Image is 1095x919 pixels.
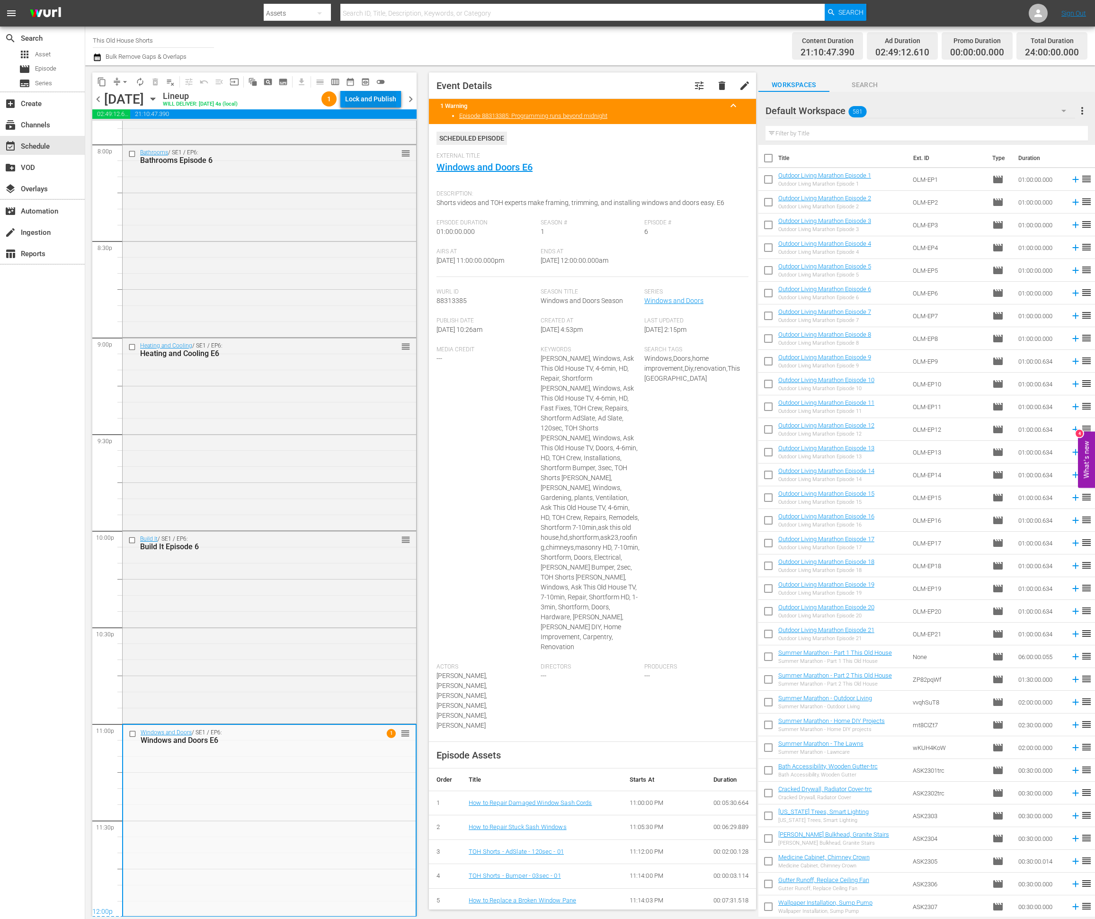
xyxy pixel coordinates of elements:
span: Season # [541,219,640,227]
span: preview_outlined [361,77,370,87]
svg: Add to Schedule [1070,402,1081,412]
span: Search [829,79,900,91]
svg: Add to Schedule [1070,333,1081,344]
span: reorder [1081,264,1092,276]
a: Outdoor Living Marathon Episode 12 [778,422,874,429]
span: [PERSON_NAME], Windows, Ask This Old House TV, 4-6min, HD, Repair, Shortform [PERSON_NAME], Windo... [541,355,640,651]
button: keyboard_arrow_up [722,94,745,117]
td: OLM-EP19 [909,577,988,600]
span: Schedule [5,141,16,152]
span: Episode [992,196,1004,208]
svg: Add to Schedule [1070,583,1081,594]
button: Search [825,4,866,21]
div: Outdoor Living Marathon Episode 9 [778,363,871,369]
span: External Title [436,152,744,160]
div: Default Workspace [766,98,1075,124]
div: Outdoor Living Marathon Episode 17 [778,544,874,551]
div: Scheduled Episode [436,132,507,145]
td: OLM-EP15 [909,486,988,509]
span: Revert to Primary Episode [196,74,212,89]
span: reorder [1081,537,1092,548]
svg: Add to Schedule [1070,220,1081,230]
span: Episode [992,333,1004,344]
span: reorder [1081,514,1092,526]
span: Episode [992,265,1004,276]
a: Outdoor Living Marathon Episode 20 [778,604,874,611]
span: reorder [401,535,410,545]
div: Outdoor Living Marathon Episode 3 [778,226,871,232]
button: delete [711,74,733,97]
span: 21:10:47.390 [801,47,855,58]
td: 01:00:00.000 [1015,259,1067,282]
span: keyboard_arrow_up [728,100,739,111]
span: Shorts videos and TOH experts make framing, trimming, and installing windows and doors easy. E6 [436,199,724,206]
button: reorder [401,341,410,351]
a: Outdoor Living Marathon Episode 15 [778,490,874,497]
th: Title [778,145,908,171]
span: 01:00:00.000 [436,228,475,235]
span: Episode [19,63,30,75]
a: Gutter Runoff, Replace Ceiling Fan [778,876,869,883]
span: Month Calendar View [343,74,358,89]
span: Series [35,79,52,88]
td: OLM-EP18 [909,554,988,577]
span: Windows and Doors Season [541,297,623,304]
span: Day Calendar View [309,72,328,91]
span: menu [6,8,17,19]
a: Wallpaper Installation, Sump Pump [778,899,872,906]
span: content_copy [97,77,107,87]
span: compress [112,77,122,87]
svg: Add to Schedule [1070,174,1081,185]
span: autorenew_outlined [135,77,145,87]
div: Outdoor Living Marathon Episode 2 [778,204,871,210]
div: Outdoor Living Marathon Episode 20 [778,613,874,619]
a: Summer Marathon - Part 1 This Old House [778,649,892,656]
span: Customize Event [694,80,705,91]
span: --- [436,355,442,362]
span: date_range_outlined [346,77,355,87]
span: Episode [992,219,1004,231]
span: Series [19,78,30,89]
td: OLM-EP4 [909,236,988,259]
span: more_vert [1077,105,1088,116]
div: Outdoor Living Marathon Episode 5 [778,272,871,278]
span: 02:49:12.610 [875,47,929,58]
a: Heating and Cooling [140,342,192,349]
div: Lineup [163,91,238,101]
a: Cracked Drywall, Radiator Cover-trc [778,785,872,793]
div: Outdoor Living Marathon Episode 7 [778,317,871,323]
a: Summer Marathon - Part 2 This Old House [778,672,892,679]
svg: Add to Schedule [1070,470,1081,480]
span: [DATE] 10:26am [436,326,482,333]
a: Outdoor Living Marathon Episode 8 [778,331,871,338]
span: Overlays [5,183,16,195]
button: Open Feedback Widget [1078,431,1095,488]
td: OLM-EP2 [909,191,988,214]
th: Ext. ID [908,145,987,171]
a: Windows and Doors E6 [436,161,533,173]
span: Media Credit [436,346,536,354]
span: Search [838,4,864,21]
td: 01:00:00.634 [1015,532,1067,554]
div: Ad Duration [875,34,929,47]
span: Episode [992,424,1004,435]
a: [PERSON_NAME] Bulkhead, Granite Stairs [778,831,889,838]
span: chevron_left [92,93,104,105]
span: Bulk Remove Gaps & Overlaps [104,53,187,60]
span: reorder [1081,491,1092,503]
div: / SE1 / EP6: [140,149,367,165]
a: Outdoor Living Marathon Episode 1 [778,172,871,179]
td: OLM-EP10 [909,373,988,395]
td: 01:00:00.000 [1015,236,1067,259]
span: Episode [992,537,1004,549]
a: Windows and Doors [644,297,703,304]
td: OLM-EP8 [909,327,988,350]
span: reorder [1081,560,1092,571]
a: How to Repair Damaged Window Sash Cords [469,799,592,806]
td: 01:00:00.634 [1015,509,1067,532]
div: Lock and Publish [345,90,396,107]
a: Windows and Doors [141,729,192,736]
span: chevron_right [405,93,417,105]
div: WILL DELIVER: [DATE] 4a (local) [163,101,238,107]
span: Channels [5,119,16,131]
